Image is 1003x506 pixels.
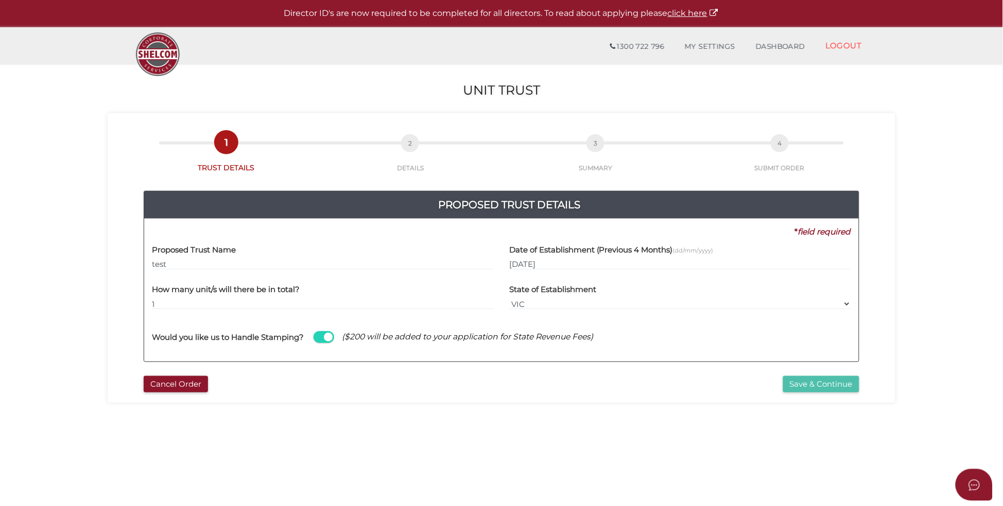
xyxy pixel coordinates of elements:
[131,27,185,81] img: Logo
[152,333,304,342] h4: Would you like us to Handle Stamping?
[152,285,300,294] h4: How many unit/s will there be in total?
[319,146,501,172] a: 2DETAILS
[690,146,870,172] a: 4SUBMIT ORDER
[217,133,235,151] span: 1
[673,247,714,254] small: (dd/mm/yyyy)
[152,196,867,213] h4: Proposed Trust Details
[144,376,208,393] button: Cancel Order
[956,469,993,501] button: Open asap
[133,144,319,173] a: 1TRUST DETAILS
[509,285,596,294] h4: State of Establishment
[783,376,859,393] button: Save & Continue
[798,227,851,237] i: field required
[342,331,593,342] span: ($200 will be added to your application for State Revenue Fees)
[815,35,872,56] a: LOGOUT
[771,134,789,152] span: 4
[586,134,604,152] span: 3
[600,37,675,57] a: 1300 722 796
[668,8,719,18] a: click here
[509,259,851,270] input: dd/mm/yyyy
[509,246,714,255] h4: Date of Establishment (Previous 4 Months)
[746,37,816,57] a: DASHBOARD
[152,246,236,255] h4: Proposed Trust Name
[26,8,977,20] p: Director ID's are now required to be completed for all directors. To read about applying please
[501,146,690,172] a: 3SUMMARY
[401,134,419,152] span: 2
[675,37,746,57] a: MY SETTINGS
